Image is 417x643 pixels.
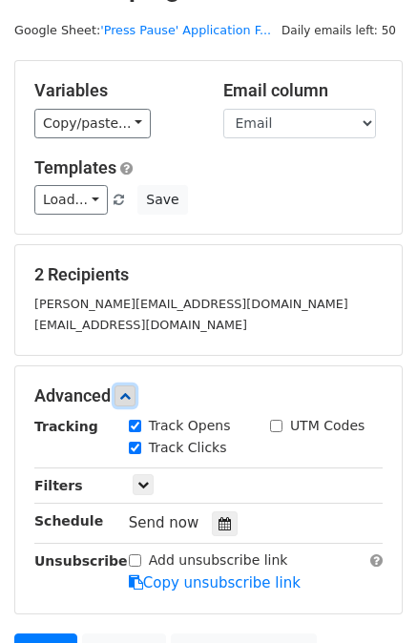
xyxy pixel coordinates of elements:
a: 'Press Pause' Application F... [100,23,271,37]
strong: Tracking [34,419,98,434]
label: Add unsubscribe link [149,550,288,570]
span: Daily emails left: 50 [275,20,403,41]
span: Send now [129,514,199,531]
small: [PERSON_NAME][EMAIL_ADDRESS][DOMAIN_NAME] [34,297,348,311]
label: Track Clicks [149,438,227,458]
a: Templates [34,157,116,177]
h5: Variables [34,80,195,101]
a: Copy unsubscribe link [129,574,301,591]
strong: Unsubscribe [34,553,128,569]
iframe: Chat Widget [322,551,417,643]
strong: Schedule [34,513,103,529]
h5: Advanced [34,385,383,406]
a: Load... [34,185,108,215]
h5: 2 Recipients [34,264,383,285]
button: Save [137,185,187,215]
a: Daily emails left: 50 [275,23,403,37]
label: UTM Codes [290,416,365,436]
small: [EMAIL_ADDRESS][DOMAIN_NAME] [34,318,247,332]
h5: Email column [223,80,384,101]
small: Google Sheet: [14,23,271,37]
label: Track Opens [149,416,231,436]
strong: Filters [34,478,83,493]
a: Copy/paste... [34,109,151,138]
